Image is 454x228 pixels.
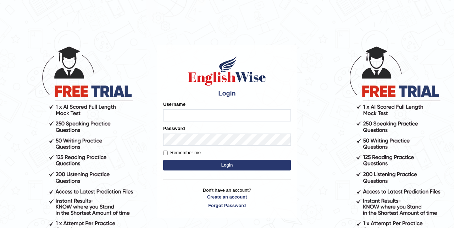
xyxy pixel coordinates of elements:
[163,202,291,209] a: Forgot Password
[163,151,168,155] input: Remember me
[163,125,185,132] label: Password
[187,55,267,87] img: Logo of English Wise sign in for intelligent practice with AI
[163,101,186,108] label: Username
[163,194,291,200] a: Create an account
[163,160,291,170] button: Login
[163,90,291,97] h4: Login
[163,149,201,156] label: Remember me
[163,187,291,209] p: Don't have an account?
